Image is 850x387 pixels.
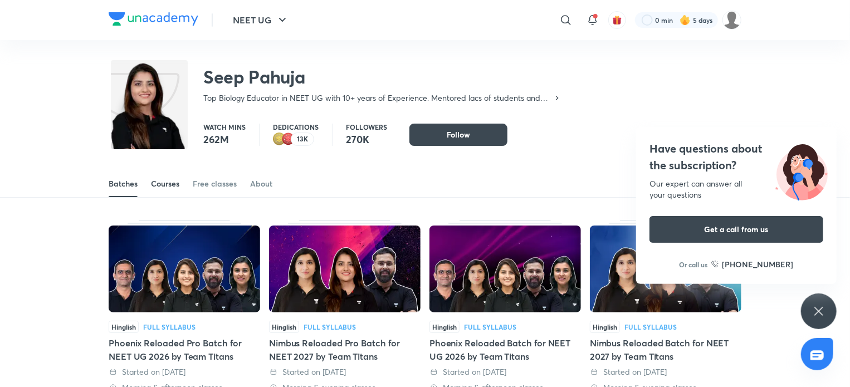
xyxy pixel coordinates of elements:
img: Thumbnail [429,226,581,312]
p: Followers [346,124,387,130]
p: 270K [346,133,387,146]
h4: Have questions about the subscription? [649,140,823,174]
div: Started on 12 Aug 2025 [429,366,581,378]
img: ttu_illustration_new.svg [766,140,837,200]
a: [PHONE_NUMBER] [711,258,794,270]
img: Thumbnail [590,226,741,312]
p: 13K [297,135,308,143]
div: Nimbus Reloaded Pro Batch for NEET 2027 by Team Titans [269,336,421,363]
div: Started on 28 Aug 2025 [109,366,260,378]
div: Started on 25 Aug 2025 [269,366,421,378]
img: class [111,62,188,180]
div: Full Syllabus [624,324,677,330]
div: Full Syllabus [143,324,196,330]
img: Sumaiyah Hyder [722,11,741,30]
div: Phoenix Reloaded Batch for NEET UG 2026 by Team Titans [429,336,581,363]
a: About [250,170,272,197]
div: Full Syllabus [304,324,356,330]
p: Or call us [680,259,708,270]
button: Follow [409,124,507,146]
img: educator badge1 [282,133,295,146]
button: avatar [608,11,626,29]
span: Hinglish [109,321,139,333]
div: Phoenix Reloaded Pro Batch for NEET UG 2026 by Team Titans [109,336,260,363]
h2: Seep Pahuja [203,66,561,88]
a: Free classes [193,170,237,197]
span: Hinglish [429,321,460,333]
p: Watch mins [203,124,246,130]
img: educator badge2 [273,133,286,146]
p: Dedications [273,124,319,130]
h6: [PHONE_NUMBER] [722,258,794,270]
img: Company Logo [109,12,198,26]
div: Nimbus Reloaded Batch for NEET 2027 by Team Titans [590,336,741,363]
a: Batches [109,170,138,197]
div: Full Syllabus [464,324,516,330]
a: Courses [151,170,179,197]
button: NEET UG [226,9,296,31]
span: Hinglish [269,321,299,333]
img: Thumbnail [109,226,260,312]
p: 262M [203,133,246,146]
span: Hinglish [590,321,620,333]
img: streak [680,14,691,26]
span: Follow [447,129,470,140]
a: Company Logo [109,12,198,28]
div: Started on 12 Aug 2025 [590,366,741,378]
div: Courses [151,178,179,189]
div: Free classes [193,178,237,189]
p: Top Biology Educator in NEET UG with 10+ years of Experience. Mentored lacs of students and Top R... [203,92,553,104]
div: Batches [109,178,138,189]
div: Our expert can answer all your questions [649,178,823,200]
img: Thumbnail [269,226,421,312]
div: About [250,178,272,189]
button: Get a call from us [649,216,823,243]
img: avatar [612,15,622,25]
